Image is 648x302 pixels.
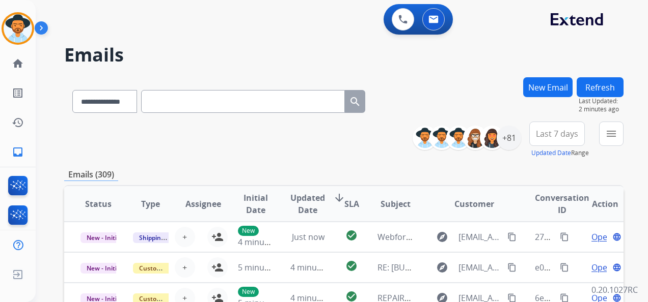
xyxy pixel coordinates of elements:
mat-icon: content_copy [560,232,569,241]
h2: Emails [64,45,624,65]
img: avatar [4,14,32,43]
mat-icon: content_copy [507,263,517,272]
span: Initial Date [238,192,274,216]
span: SLA [344,198,359,210]
button: + [175,227,195,247]
span: New - Initial [80,232,128,243]
mat-icon: content_copy [507,232,517,241]
span: RE: [BULK] Action required: Extend claim approved for replacement [377,262,635,273]
span: Last 7 days [536,132,578,136]
mat-icon: arrow_downward [333,192,345,204]
mat-icon: history [12,116,24,129]
span: + [182,231,187,243]
p: 0.20.1027RC [591,284,638,296]
span: + [182,261,187,274]
span: New - Initial [80,263,128,274]
span: Just now [292,231,325,243]
p: New [238,226,259,236]
mat-icon: person_add [211,261,224,274]
span: 2 minutes ago [579,105,624,113]
span: Last Updated: [579,97,624,105]
mat-icon: content_copy [560,263,569,272]
mat-icon: explore [436,231,448,243]
mat-icon: person_add [211,231,224,243]
mat-icon: search [349,96,361,108]
span: Conversation ID [535,192,589,216]
span: Status [85,198,112,210]
mat-icon: language [612,232,622,241]
span: Subject [381,198,411,210]
button: New Email [523,77,573,97]
span: 4 minutes ago [238,236,292,248]
mat-icon: language [612,263,622,272]
span: [EMAIL_ADDRESS][DOMAIN_NAME] [458,261,502,274]
span: Type [141,198,160,210]
mat-icon: menu [605,128,617,140]
mat-icon: check_circle [345,229,358,241]
mat-icon: check_circle [345,260,358,272]
button: Last 7 days [529,122,585,146]
span: Shipping Protection [133,232,203,243]
mat-icon: inbox [12,146,24,158]
p: Emails (309) [64,168,118,181]
mat-icon: explore [436,261,448,274]
span: 5 minutes ago [238,262,292,273]
div: +81 [497,126,521,150]
span: Customer [454,198,494,210]
mat-icon: list_alt [12,87,24,99]
span: Webform from [EMAIL_ADDRESS][DOMAIN_NAME] on [DATE] [377,231,608,243]
button: Refresh [577,77,624,97]
span: Assignee [185,198,221,210]
span: Open [591,261,612,274]
span: Updated Date [290,192,325,216]
span: Range [531,148,589,157]
span: Customer Support [133,263,199,274]
button: + [175,257,195,278]
button: Updated Date [531,149,571,157]
p: New [238,287,259,297]
span: [EMAIL_ADDRESS][DOMAIN_NAME] [458,231,502,243]
th: Action [571,186,624,222]
mat-icon: home [12,57,24,70]
span: Open [591,231,612,243]
span: 4 minutes ago [290,262,345,273]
